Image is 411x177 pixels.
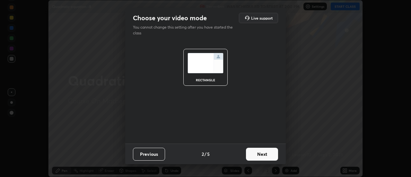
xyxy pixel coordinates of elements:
h4: 5 [207,151,210,157]
div: rectangle [193,78,218,82]
h5: Live support [251,16,273,20]
h4: 2 [202,151,204,157]
h2: Choose your video mode [133,14,207,22]
h4: / [205,151,206,157]
button: Previous [133,148,165,161]
p: You cannot change this setting after you have started the class [133,24,237,36]
button: Next [246,148,278,161]
img: normalScreenIcon.ae25ed63.svg [188,53,223,73]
